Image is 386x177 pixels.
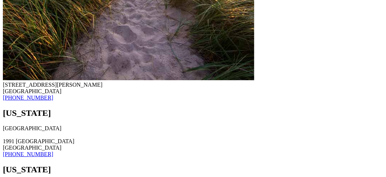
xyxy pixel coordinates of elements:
[3,125,383,132] div: [GEOGRAPHIC_DATA]
[3,95,53,101] a: [PHONE_NUMBER]
[3,151,53,157] a: [PHONE_NUMBER]
[3,108,383,118] h2: [US_STATE]
[3,165,383,174] h2: [US_STATE]
[3,82,383,95] div: [STREET_ADDRESS][PERSON_NAME] [GEOGRAPHIC_DATA]
[3,138,383,151] div: 1991 [GEOGRAPHIC_DATA] [GEOGRAPHIC_DATA]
